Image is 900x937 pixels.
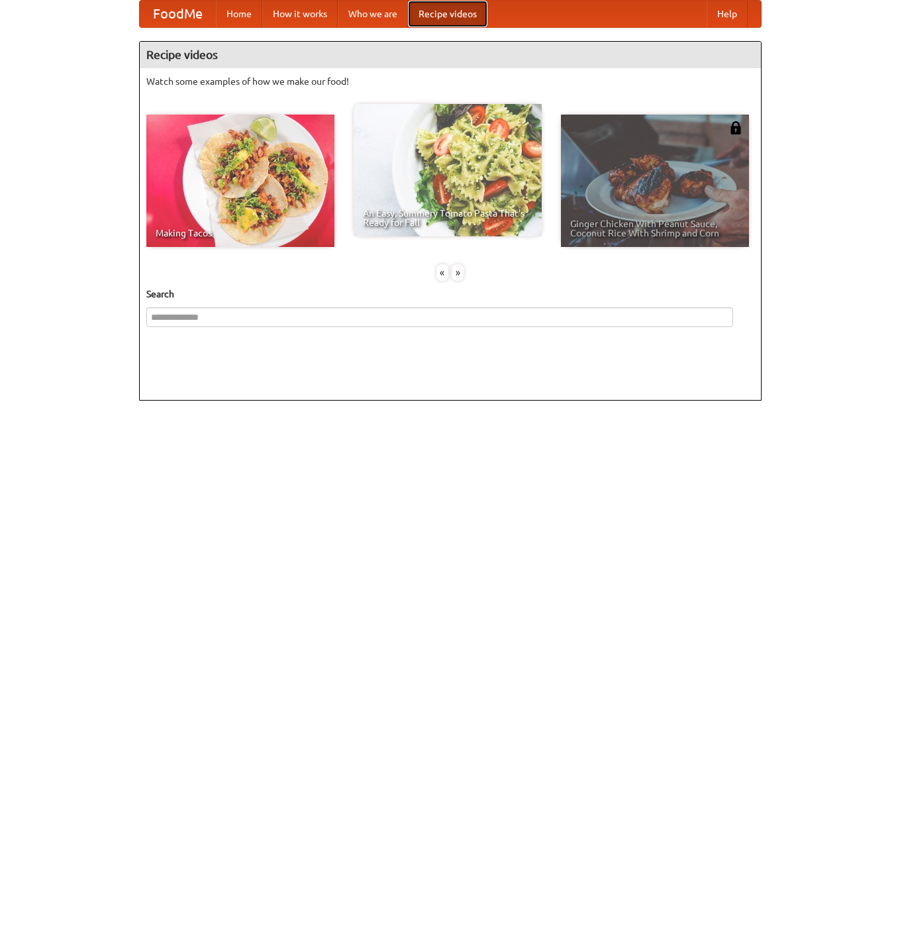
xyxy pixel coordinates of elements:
img: 483408.png [729,121,742,134]
span: An Easy, Summery Tomato Pasta That's Ready for Fall [363,209,532,227]
h4: Recipe videos [140,42,761,68]
div: « [436,264,448,281]
a: Recipe videos [408,1,487,27]
a: Making Tacos [146,115,334,247]
a: Who we are [338,1,408,27]
a: An Easy, Summery Tomato Pasta That's Ready for Fall [354,104,542,236]
a: Home [216,1,262,27]
a: How it works [262,1,338,27]
p: Watch some examples of how we make our food! [146,75,754,88]
a: FoodMe [140,1,216,27]
a: Help [707,1,748,27]
h5: Search [146,287,754,301]
div: » [452,264,464,281]
span: Making Tacos [156,228,325,238]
